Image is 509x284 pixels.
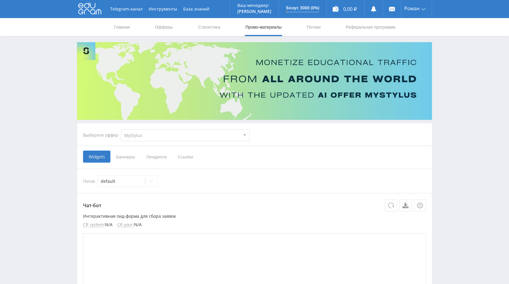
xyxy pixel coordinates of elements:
p: Ваш менеджер: [237,3,271,8]
a: Промо-материалы [245,18,282,36]
img: Banner [77,42,432,120]
span: Лендинги [140,151,172,163]
p: Интерактивная лид-форма для сбора заявок [83,214,426,219]
span: Ссылки [172,151,199,163]
div: Поток [83,175,426,187]
li: : N/A [117,222,142,227]
a: Реферальная программа [345,18,396,36]
a: Главная [113,18,130,36]
span: Widgets [83,151,110,163]
a: Скачать [399,199,412,211]
p: Бонус 3000 (0%) [286,5,319,10]
button: Настройки [414,199,426,211]
span: CR system [83,222,104,227]
a: Статистика [197,18,221,36]
div: Выберите оффер [83,133,121,138]
a: Потоки [306,18,321,36]
button: Обновить [385,199,397,211]
a: Офферы [154,18,174,36]
p: Чат-бот [83,199,426,211]
li: : N/A [83,222,113,227]
span: Роман [404,6,420,11]
span: CR your [117,222,133,227]
p: [PERSON_NAME] [237,9,271,14]
span: Баннеры [110,151,140,163]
